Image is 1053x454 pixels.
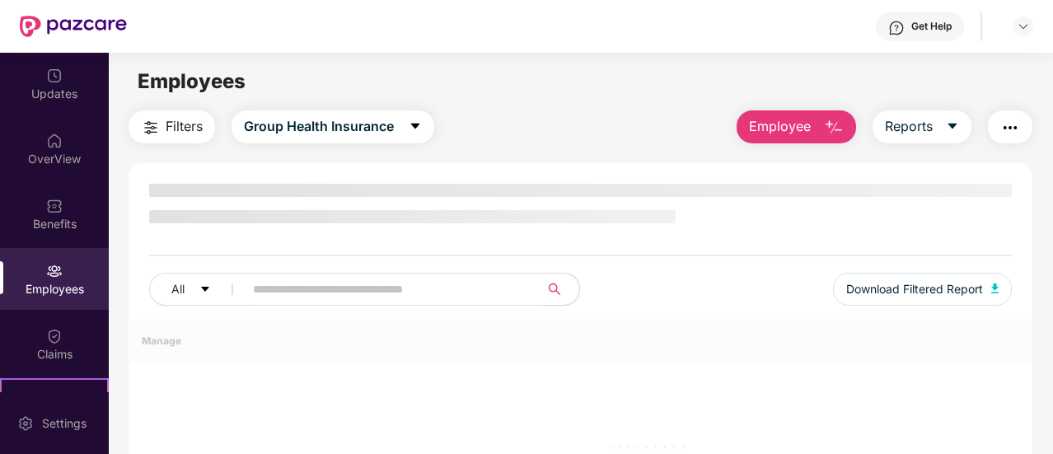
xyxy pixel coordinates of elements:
button: Employee [737,110,856,143]
span: caret-down [946,119,959,134]
button: Group Health Insurancecaret-down [232,110,434,143]
img: svg+xml;base64,PHN2ZyBpZD0iQmVuZWZpdHMiIHhtbG5zPSJodHRwOi8vd3d3LnczLm9yZy8yMDAwL3N2ZyIgd2lkdGg9Ij... [46,198,63,214]
button: Allcaret-down [149,273,250,306]
img: svg+xml;base64,PHN2ZyBpZD0iRHJvcGRvd24tMzJ4MzIiIHhtbG5zPSJodHRwOi8vd3d3LnczLm9yZy8yMDAwL3N2ZyIgd2... [1017,20,1030,33]
span: Filters [166,116,203,137]
span: Group Health Insurance [244,116,394,137]
img: svg+xml;base64,PHN2ZyBpZD0iU2V0dGluZy0yMHgyMCIgeG1sbnM9Imh0dHA6Ly93d3cudzMub3JnLzIwMDAvc3ZnIiB3aW... [17,415,34,432]
span: search [539,283,571,296]
img: svg+xml;base64,PHN2ZyB4bWxucz0iaHR0cDovL3d3dy53My5vcmcvMjAwMC9zdmciIHhtbG5zOnhsaW5rPSJodHRwOi8vd3... [824,118,844,138]
span: Employees [138,69,246,93]
img: New Pazcare Logo [20,16,127,37]
span: Employee [749,116,811,137]
img: svg+xml;base64,PHN2ZyBpZD0iRW1wbG95ZWVzIiB4bWxucz0iaHR0cDovL3d3dy53My5vcmcvMjAwMC9zdmciIHdpZHRoPS... [46,263,63,279]
img: svg+xml;base64,PHN2ZyBpZD0iQ2xhaW0iIHhtbG5zPSJodHRwOi8vd3d3LnczLm9yZy8yMDAwL3N2ZyIgd2lkdGg9IjIwIi... [46,328,63,344]
button: Download Filtered Report [833,273,1013,306]
span: caret-down [199,283,211,297]
span: Reports [885,116,933,137]
span: All [171,280,185,298]
img: svg+xml;base64,PHN2ZyB4bWxucz0iaHR0cDovL3d3dy53My5vcmcvMjAwMC9zdmciIHdpZHRoPSIyNCIgaGVpZ2h0PSIyNC... [141,118,161,138]
button: search [539,273,580,306]
span: caret-down [409,119,422,134]
img: svg+xml;base64,PHN2ZyB4bWxucz0iaHR0cDovL3d3dy53My5vcmcvMjAwMC9zdmciIHdpZHRoPSIyNCIgaGVpZ2h0PSIyNC... [1000,118,1020,138]
button: Reportscaret-down [873,110,971,143]
img: svg+xml;base64,PHN2ZyBpZD0iSG9tZSIgeG1sbnM9Imh0dHA6Ly93d3cudzMub3JnLzIwMDAvc3ZnIiB3aWR0aD0iMjAiIG... [46,133,63,149]
div: Get Help [911,20,952,33]
button: Filters [129,110,215,143]
div: Settings [37,415,91,432]
img: svg+xml;base64,PHN2ZyBpZD0iSGVscC0zMngzMiIgeG1sbnM9Imh0dHA6Ly93d3cudzMub3JnLzIwMDAvc3ZnIiB3aWR0aD... [888,20,905,36]
img: svg+xml;base64,PHN2ZyBpZD0iVXBkYXRlZCIgeG1sbnM9Imh0dHA6Ly93d3cudzMub3JnLzIwMDAvc3ZnIiB3aWR0aD0iMj... [46,68,63,84]
span: Download Filtered Report [846,280,983,298]
img: svg+xml;base64,PHN2ZyB4bWxucz0iaHR0cDovL3d3dy53My5vcmcvMjAwMC9zdmciIHhtbG5zOnhsaW5rPSJodHRwOi8vd3... [991,283,999,293]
